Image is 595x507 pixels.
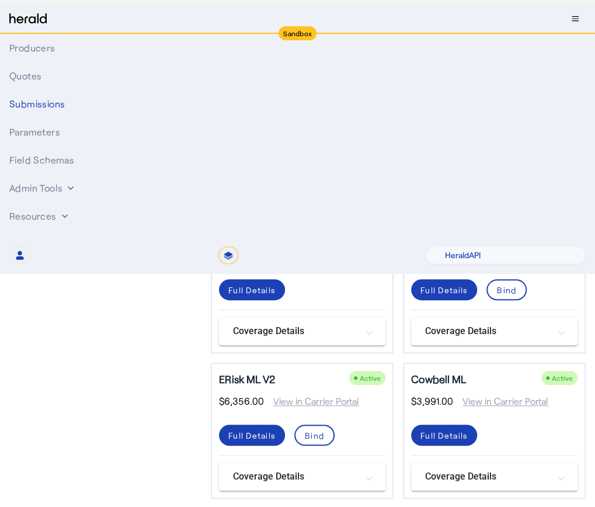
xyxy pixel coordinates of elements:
mat-expansion-panel-header: Coverage Details [219,463,385,491]
div: Bind [305,429,324,442]
button: Bind [486,279,527,300]
mat-panel-title: Coverage Details [425,324,549,338]
mat-expansion-panel-header: Coverage Details [411,463,577,491]
div: Sandbox [279,26,316,40]
span: Active [360,374,381,382]
div: Full Details [228,284,276,296]
mat-panel-title: Coverage Details [233,470,357,484]
h5: ERisk ML V2 [219,371,275,387]
button: Resources dropdown menu [9,209,71,223]
div: Full Details [228,429,276,442]
div: Full Details [420,429,468,442]
mat-panel-title: Coverage Details [425,470,549,484]
span: View in Carrier Portal [453,394,548,408]
div: Field Schemas [9,153,586,167]
span: $6,356.00 [219,394,264,408]
img: Herald Logo [9,13,47,25]
div: Quotes [9,69,586,83]
button: Full Details [219,279,285,300]
button: Bind [294,425,335,446]
mat-expansion-panel-header: Coverage Details [411,317,577,345]
button: internal dropdown menu [9,181,76,195]
mat-expansion-panel-header: Coverage Details [219,317,385,345]
div: Parameters [9,125,586,139]
div: Bind [497,284,516,296]
span: $3,991.00 [411,394,453,408]
button: Full Details [411,279,477,300]
div: Producers [9,41,586,55]
span: View in Carrier Portal [264,394,359,408]
button: Full Details [411,425,477,446]
h5: Cowbell ML [411,371,466,387]
div: Full Details [420,284,468,296]
div: Submissions [9,97,586,111]
mat-panel-title: Coverage Details [233,324,357,338]
span: Active [552,374,573,382]
button: Full Details [219,425,285,446]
